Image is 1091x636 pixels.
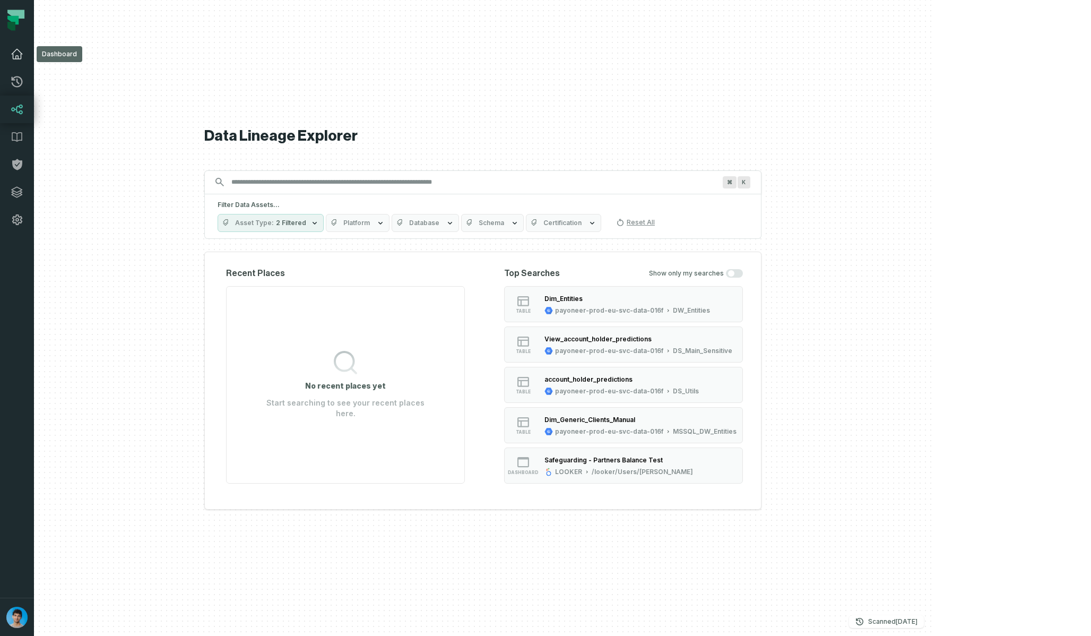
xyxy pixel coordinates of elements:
span: Press ⌘ + K to focus the search bar [723,176,737,188]
p: Scanned [868,616,917,627]
h1: Data Lineage Explorer [204,127,761,145]
div: Dashboard [37,46,82,62]
relative-time: Oct 8, 2025, 2:03 AM GMT+1 [896,617,917,625]
img: avatar of Omri Ildis [6,607,28,628]
span: Press ⌘ + K to focus the search bar [738,176,750,188]
button: Scanned[DATE] 2:03:16 AM [849,615,924,628]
